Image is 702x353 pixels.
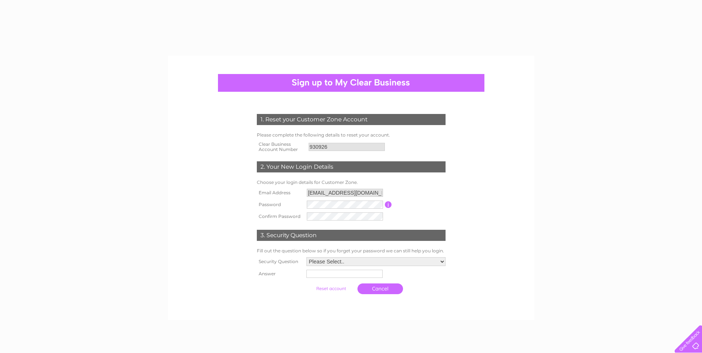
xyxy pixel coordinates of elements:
th: Password [255,199,305,211]
td: Fill out the question below so if you forget your password we can still help you login. [255,246,447,255]
th: Clear Business Account Number [255,139,307,154]
td: Choose your login details for Customer Zone. [255,178,447,187]
td: Please complete the following details to reset your account. [255,131,447,139]
input: Submit [308,283,354,294]
a: Cancel [357,283,403,294]
th: Security Question [255,255,305,268]
div: 3. Security Question [257,230,446,241]
div: 2. Your New Login Details [257,161,446,172]
input: Information [385,201,392,208]
th: Confirm Password [255,211,305,222]
div: 1. Reset your Customer Zone Account [257,114,446,125]
th: Answer [255,268,305,280]
th: Email Address [255,187,305,199]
